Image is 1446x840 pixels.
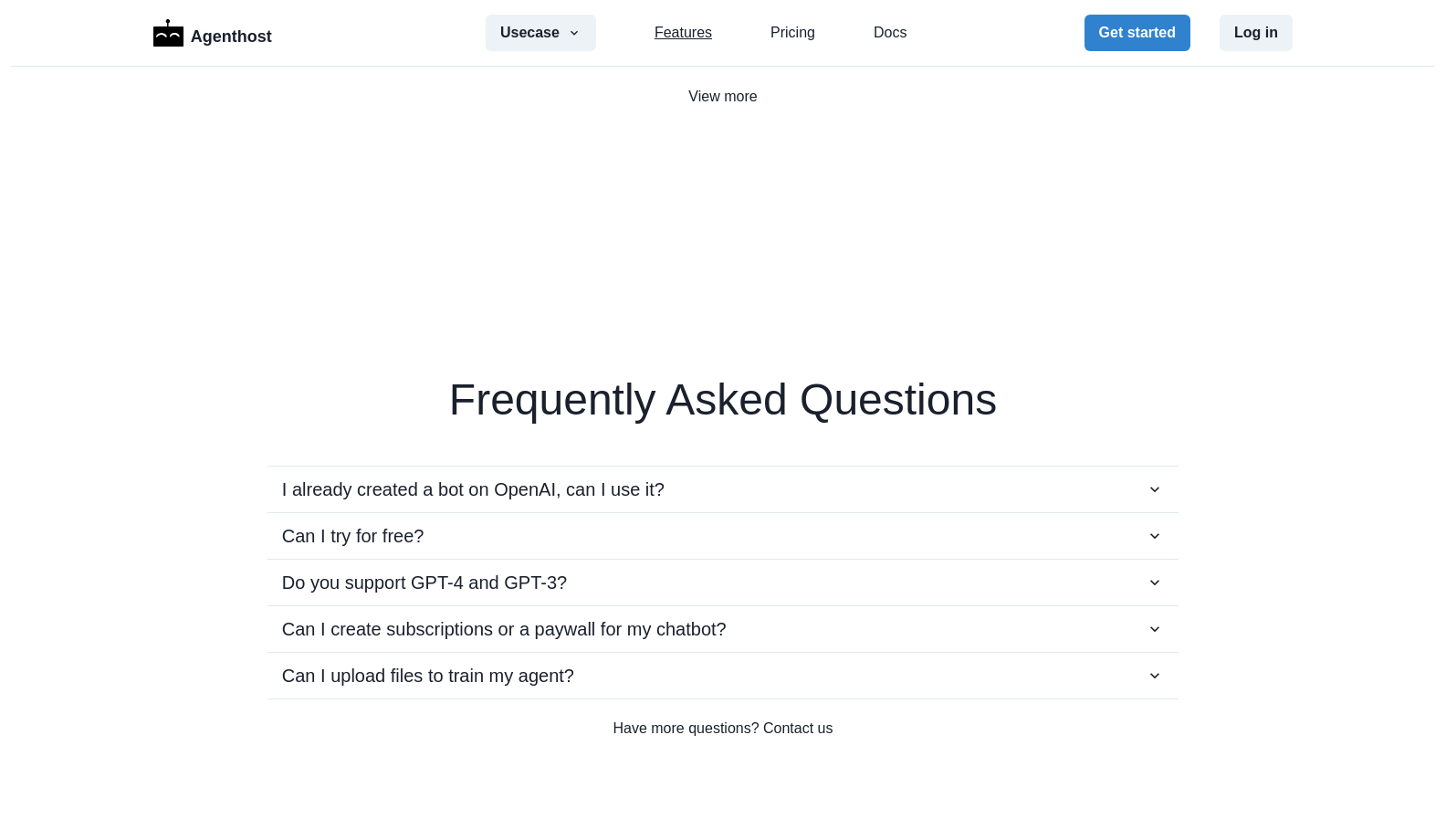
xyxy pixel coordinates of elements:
[486,15,596,51] button: Usecase
[267,653,1179,698] button: Can I upload files to train my agent?
[267,560,1179,605] button: Do you support GPT-4 and GPT-3?
[267,467,1179,512] button: I already created a bot on OpenAI, can I use it?
[282,522,424,550] p: Can I try for free?
[282,476,665,503] p: I already created a bot on OpenAI, can I use it?
[153,378,1293,422] h2: Frequently Asked Questions
[153,17,272,49] a: LogoAgenthost
[191,17,272,49] p: Agenthost
[282,615,727,643] p: Can I create subscriptions or a paywall for my chatbot?
[874,22,906,44] a: Docs
[153,718,1293,740] a: Have more questions? Contact us
[1084,15,1190,51] button: Get started
[267,606,1179,652] button: Can I create subscriptions or a paywall for my chatbot?
[770,22,815,44] a: Pricing
[282,662,574,689] p: Can I upload files to train my agent?
[267,513,1179,559] button: Can I try for free?
[655,22,712,44] a: Features
[1220,15,1293,51] button: Log in
[153,19,183,47] img: Logo
[282,569,567,596] p: Do you support GPT-4 and GPT-3?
